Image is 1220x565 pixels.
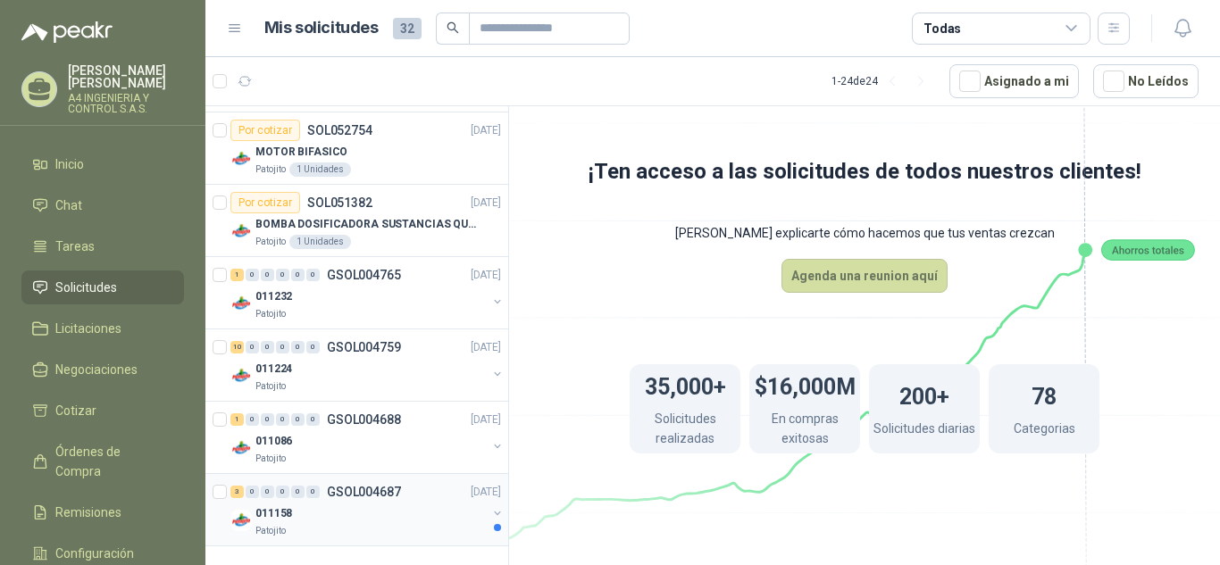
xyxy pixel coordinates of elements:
span: Remisiones [55,503,121,522]
div: Por cotizar [230,192,300,213]
p: 011232 [255,288,292,305]
div: 1 Unidades [289,162,351,177]
span: Inicio [55,154,84,174]
p: [DATE] [471,339,501,356]
p: GSOL004765 [327,269,401,281]
div: 1 [230,269,244,281]
div: 0 [291,486,305,498]
p: Solicitudes diarias [873,419,975,443]
span: Configuración [55,544,134,563]
a: 1 0 0 0 0 0 GSOL004765[DATE] Company Logo011232Patojito [230,264,505,321]
h1: $16,000M [755,365,856,404]
button: Asignado a mi [949,64,1079,98]
div: 0 [246,413,259,426]
img: Company Logo [230,293,252,314]
p: [DATE] [471,122,501,139]
p: Patojito [255,379,286,394]
p: Solicitudes realizadas [630,409,740,453]
span: Negociaciones [55,360,138,379]
a: 1 0 0 0 0 0 GSOL004688[DATE] Company Logo011086Patojito [230,409,505,466]
div: 0 [306,413,320,426]
span: Cotizar [55,401,96,420]
button: No Leídos [1093,64,1199,98]
div: 0 [306,341,320,353]
h1: 200+ [899,375,949,414]
p: Patojito [255,162,286,177]
div: 10 [230,341,244,353]
a: Negociaciones [21,353,184,386]
a: Solicitudes [21,270,184,304]
h1: Mis solicitudes [264,15,379,41]
div: 0 [276,341,289,353]
a: Licitaciones [21,312,184,345]
a: 3 0 0 0 0 0 GSOL004687[DATE] Company Logo011158Patojito [230,481,505,538]
span: 32 [393,18,422,39]
p: 011224 [255,361,292,378]
div: Por cotizar [230,120,300,141]
div: 0 [276,269,289,281]
div: 1 - 24 de 24 [831,67,935,96]
a: Por cotizarSOL052754[DATE] Company LogoMOTOR BIFASICOPatojito1 Unidades [205,112,508,185]
p: MOTOR BIFASICO [255,144,347,161]
div: 1 [230,413,244,426]
p: SOL052754 [307,124,372,137]
div: 0 [246,269,259,281]
p: [DATE] [471,484,501,501]
a: Cotizar [21,394,184,428]
div: 0 [291,269,305,281]
a: Chat [21,188,184,222]
div: 0 [291,413,305,426]
div: Todas [923,19,961,38]
div: 0 [261,413,274,426]
p: Patojito [255,307,286,321]
div: 0 [261,486,274,498]
span: search [447,21,459,34]
img: Company Logo [230,148,252,170]
span: Licitaciones [55,319,121,338]
div: 0 [246,341,259,353]
h1: 78 [1032,375,1057,414]
p: Patojito [255,524,286,538]
img: Logo peakr [21,21,113,43]
span: Chat [55,195,82,215]
a: Inicio [21,147,184,181]
span: Tareas [55,237,95,256]
p: 011158 [255,505,292,522]
h1: 35,000+ [645,365,726,404]
span: Órdenes de Compra [55,442,167,481]
img: Company Logo [230,365,252,386]
div: 0 [291,341,305,353]
img: Company Logo [230,437,252,459]
p: SOL051382 [307,196,372,209]
p: Patojito [255,452,286,466]
a: Remisiones [21,495,184,529]
p: En compras exitosas [749,409,860,453]
a: Por cotizarSOL051382[DATE] Company LogoBOMBA DOSIFICADORA SUSTANCIAS QUIMICASPatojito1 Unidades [205,185,508,257]
div: 0 [246,486,259,498]
div: 0 [261,341,274,353]
p: [DATE] [471,195,501,212]
span: Solicitudes [55,278,117,297]
div: 1 Unidades [289,235,351,249]
p: [DATE] [471,411,501,428]
p: Patojito [255,235,286,249]
a: 10 0 0 0 0 0 GSOL004759[DATE] Company Logo011224Patojito [230,337,505,394]
div: 0 [276,486,289,498]
div: 0 [276,413,289,426]
button: Agenda una reunion aquí [781,259,948,293]
p: GSOL004688 [327,413,401,426]
p: 011086 [255,433,292,450]
div: 0 [306,486,320,498]
div: 0 [261,269,274,281]
img: Company Logo [230,220,252,242]
a: Tareas [21,229,184,263]
p: [PERSON_NAME] [PERSON_NAME] [68,64,184,89]
div: 3 [230,486,244,498]
p: [DATE] [471,267,501,284]
img: Company Logo [230,510,252,531]
p: Categorias [1014,419,1075,443]
p: GSOL004687 [327,486,401,498]
a: Órdenes de Compra [21,435,184,488]
p: A4 INGENIERIA Y CONTROL S.A.S. [68,93,184,114]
